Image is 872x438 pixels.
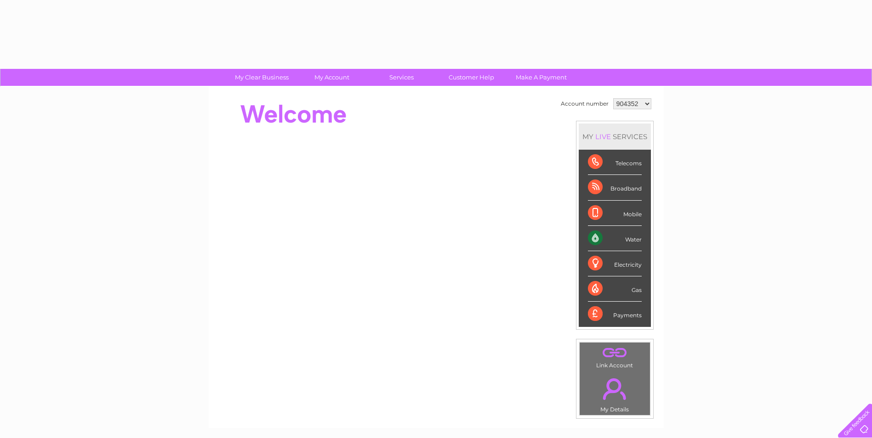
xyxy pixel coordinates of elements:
div: Payments [588,302,642,326]
td: My Details [579,371,650,416]
div: Broadband [588,175,642,200]
div: LIVE [593,132,613,141]
div: Mobile [588,201,642,226]
div: Water [588,226,642,251]
td: Account number [559,96,611,112]
div: Electricity [588,251,642,276]
a: My Clear Business [224,69,300,86]
a: Make A Payment [503,69,579,86]
a: My Account [294,69,370,86]
a: Customer Help [433,69,509,86]
a: . [582,345,648,361]
a: Services [364,69,439,86]
div: Gas [588,276,642,302]
a: . [582,373,648,405]
td: Link Account [579,342,650,371]
div: Telecoms [588,150,642,175]
div: MY SERVICES [579,124,651,150]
